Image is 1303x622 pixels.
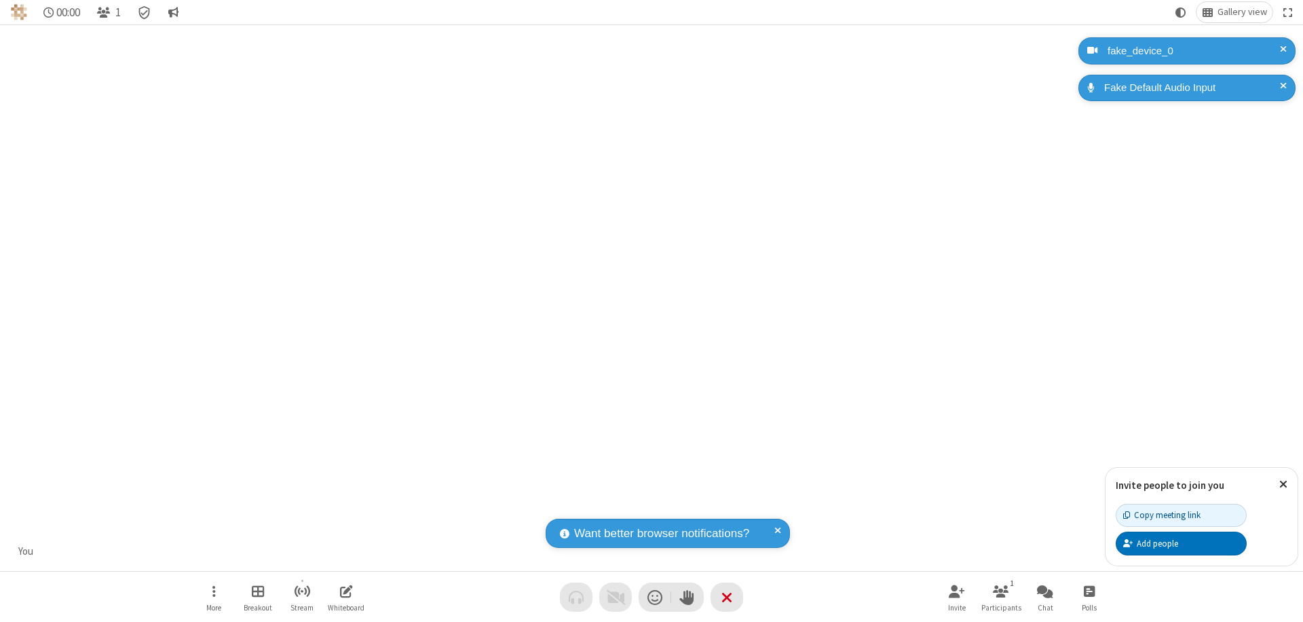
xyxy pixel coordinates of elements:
[38,2,86,22] div: Timer
[206,604,221,612] span: More
[1123,509,1201,522] div: Copy meeting link
[14,544,39,560] div: You
[1082,604,1097,612] span: Polls
[132,2,157,22] div: Meeting details Encryption enabled
[91,2,126,22] button: Open participant list
[711,583,743,612] button: End or leave meeting
[1116,504,1247,527] button: Copy meeting link
[326,578,366,617] button: Open shared whiteboard
[1006,577,1018,589] div: 1
[238,578,278,617] button: Manage Breakout Rooms
[937,578,977,617] button: Invite participants (⌘+Shift+I)
[282,578,322,617] button: Start streaming
[1170,2,1192,22] button: Using system theme
[1116,532,1247,555] button: Add people
[981,578,1021,617] button: Open participant list
[671,583,704,612] button: Raise hand
[981,604,1021,612] span: Participants
[162,2,184,22] button: Conversation
[1069,578,1110,617] button: Open poll
[639,583,671,612] button: Send a reaction
[948,604,966,612] span: Invite
[328,604,364,612] span: Whiteboard
[1278,2,1298,22] button: Fullscreen
[1196,2,1272,22] button: Change layout
[1025,578,1065,617] button: Open chat
[560,583,592,612] button: Audio problem - check your Internet connection or call by phone
[1116,479,1224,492] label: Invite people to join you
[193,578,234,617] button: Open menu
[1217,7,1267,18] span: Gallery view
[290,604,314,612] span: Stream
[574,525,749,543] span: Want better browser notifications?
[1269,468,1298,501] button: Close popover
[115,6,121,19] span: 1
[11,4,27,20] img: QA Selenium DO NOT DELETE OR CHANGE
[599,583,632,612] button: Video
[1038,604,1053,612] span: Chat
[1099,80,1285,96] div: Fake Default Audio Input
[56,6,80,19] span: 00:00
[244,604,272,612] span: Breakout
[1103,43,1285,59] div: fake_device_0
